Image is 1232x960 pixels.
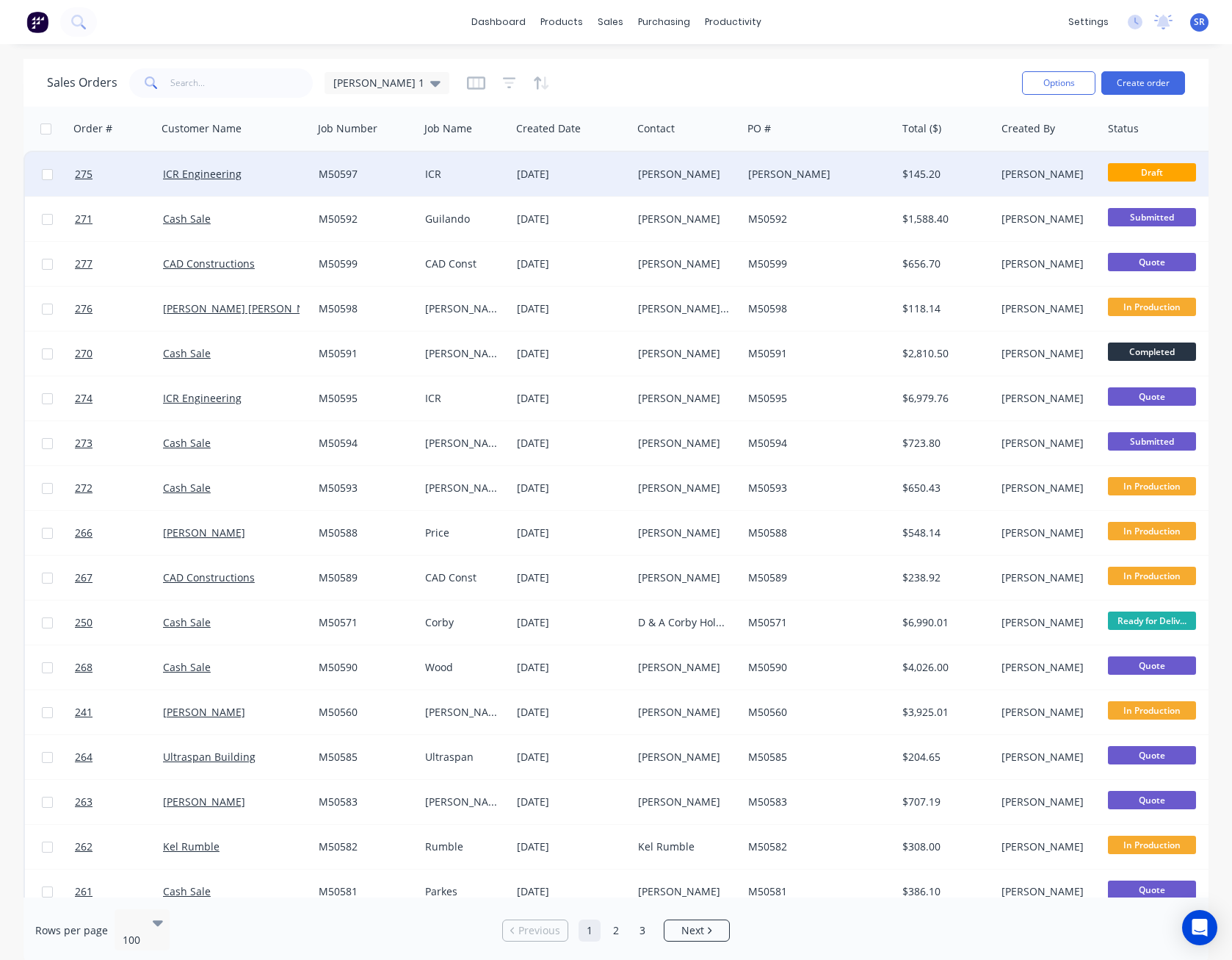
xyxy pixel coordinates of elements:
div: M50594 [748,436,884,451]
div: Guilando [425,212,501,226]
span: 276 [75,301,93,316]
div: M50582 [319,839,409,854]
span: 262 [75,839,93,854]
a: [PERSON_NAME] [163,705,245,719]
a: ICR Engineering [163,391,242,405]
input: Search... [170,68,314,98]
div: [DATE] [517,301,626,316]
a: 263 [75,780,163,824]
div: [PERSON_NAME] [1001,212,1092,226]
div: [PERSON_NAME] [638,526,731,540]
div: Job Name [424,121,472,136]
a: Cash Sale [163,346,211,360]
a: 264 [75,735,163,779]
div: [PERSON_NAME] [638,570,731,585]
span: Draft [1108,163,1196,182]
h1: Sales Orders [47,76,117,90]
a: Cash Sale [163,660,211,674]
div: [PERSON_NAME] [1001,570,1092,585]
button: Create order [1101,71,1185,95]
span: 250 [75,615,93,630]
img: Factory [26,11,48,33]
a: 276 [75,287,163,331]
div: [PERSON_NAME] [638,660,731,675]
a: 270 [75,332,163,376]
div: Kel Rumble [638,839,731,854]
div: $6,990.01 [902,615,985,630]
a: [PERSON_NAME] [163,526,245,540]
div: [PERSON_NAME] [1001,660,1092,675]
span: 261 [75,884,93,899]
div: [DATE] [517,615,626,630]
span: 264 [75,750,93,764]
a: Next page [664,923,729,938]
span: Quote [1108,656,1196,675]
span: Quote [1108,387,1196,406]
div: [PERSON_NAME] [638,167,731,182]
a: Page 2 [605,920,627,942]
div: [DATE] [517,750,626,764]
span: 274 [75,391,93,406]
div: [PERSON_NAME] [PERSON_NAME] [638,301,731,316]
div: productivity [697,11,769,33]
div: Wood [425,660,501,675]
span: 275 [75,167,93,182]
div: [PERSON_NAME] [1001,257,1092,271]
div: Customer Name [162,121,242,136]
div: [PERSON_NAME] [1001,750,1092,764]
div: PO # [747,121,771,136]
div: Open Intercom Messenger [1182,910,1217,945]
span: Ready for Deliv... [1108,612,1196,630]
div: Status [1108,121,1139,136]
div: M50589 [319,570,409,585]
span: Previous [518,923,560,938]
div: M50585 [748,750,884,764]
a: 277 [75,242,163,286]
div: [PERSON_NAME] [638,212,731,226]
div: M50591 [319,346,409,361]
a: 274 [75,376,163,420]
div: M50583 [319,795,409,809]
div: [PERSON_NAME] [1001,839,1092,854]
div: M50594 [319,436,409,451]
div: $145.20 [902,167,985,182]
span: Quote [1108,791,1196,809]
a: 261 [75,870,163,914]
div: [DATE] [517,526,626,540]
a: [PERSON_NAME] [PERSON_NAME] Constructions [163,301,402,315]
a: 275 [75,152,163,196]
div: $386.10 [902,884,985,899]
div: [DATE] [517,346,626,361]
div: [PERSON_NAME] [638,705,731,720]
div: M50583 [748,795,884,809]
div: $548.14 [902,526,985,540]
div: [DATE] [517,212,626,226]
div: $650.43 [902,481,985,495]
div: [PERSON_NAME] [1001,391,1092,406]
div: [PERSON_NAME] [1001,615,1092,630]
div: sales [590,11,631,33]
div: D & A Corby Holdings Pty Ltd [638,615,731,630]
span: 271 [75,212,93,226]
ul: Pagination [496,920,736,942]
a: 272 [75,466,163,510]
a: Cash Sale [163,615,211,629]
a: Page 1 is your current page [579,920,601,942]
div: [PERSON_NAME] [425,346,501,361]
div: [PERSON_NAME] [638,346,731,361]
span: In Production [1108,522,1196,540]
div: CAD Const [425,257,501,271]
span: 263 [75,795,93,809]
div: M50571 [748,615,884,630]
span: Quote [1108,746,1196,764]
div: M50589 [748,570,884,585]
div: Order # [73,121,112,136]
div: $118.14 [902,301,985,316]
div: $308.00 [902,839,985,854]
div: M50590 [748,660,884,675]
span: Quote [1108,253,1196,271]
div: Rumble [425,839,501,854]
div: [DATE] [517,705,626,720]
div: [PERSON_NAME] [638,391,731,406]
a: Page 3 [631,920,653,942]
